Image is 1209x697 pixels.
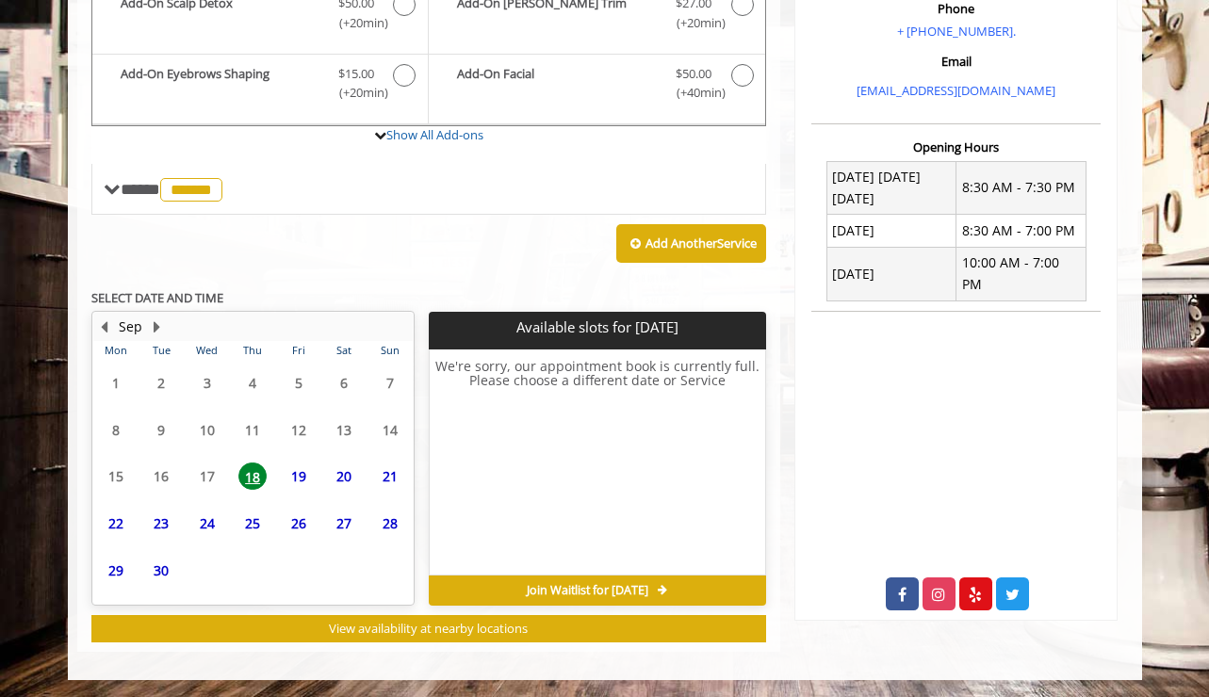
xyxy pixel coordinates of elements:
span: (+40min ) [665,83,721,103]
th: Sun [367,341,413,360]
span: 24 [193,510,221,537]
h6: We're sorry, our appointment book is currently full. Please choose a different date or Service [430,359,765,568]
button: View availability at nearby locations [91,615,767,642]
td: Select day23 [139,500,184,547]
button: Add AnotherService [616,224,766,264]
th: Thu [230,341,275,360]
td: 8:30 AM - 7:00 PM [956,215,1086,247]
td: Select day18 [230,453,275,500]
h3: Email [816,55,1096,68]
button: Previous Month [97,316,112,337]
th: Mon [93,341,139,360]
td: Select day19 [275,453,320,500]
span: 20 [330,462,358,490]
span: (+20min ) [665,13,721,33]
h3: Opening Hours [811,140,1101,154]
td: Select day29 [93,546,139,593]
b: Add Another Service [645,235,757,251]
span: View availability at nearby locations [329,620,528,637]
a: + [PHONE_NUMBER]. [897,23,1016,40]
td: 8:30 AM - 7:30 PM [956,161,1086,215]
label: Add-On Facial [438,64,756,108]
span: 19 [285,462,313,490]
button: Next Month [150,316,165,337]
td: 10:00 AM - 7:00 PM [956,247,1086,300]
span: $50.00 [676,64,711,84]
span: 27 [330,510,358,537]
p: Available slots for [DATE] [436,319,759,335]
span: Join Waitlist for [DATE] [527,583,648,598]
span: 29 [102,557,130,584]
span: 22 [102,510,130,537]
td: Select day27 [321,500,367,547]
td: Select day20 [321,453,367,500]
td: Select day26 [275,500,320,547]
th: Tue [139,341,184,360]
td: [DATE] [826,215,956,247]
span: 21 [376,462,404,490]
td: Select day22 [93,500,139,547]
span: $15.00 [338,64,374,84]
span: (+20min ) [328,13,384,33]
td: [DATE] [DATE] [DATE] [826,161,956,215]
b: Add-On Eyebrows Shaping [121,64,319,104]
a: [EMAIL_ADDRESS][DOMAIN_NAME] [857,82,1055,99]
button: Sep [119,316,142,337]
span: 18 [238,462,267,490]
h3: Phone [816,2,1096,15]
a: Show All Add-ons [386,126,483,143]
td: Select day30 [139,546,184,593]
td: Select day21 [367,453,413,500]
span: 28 [376,510,404,537]
th: Wed [184,341,229,360]
b: SELECT DATE AND TIME [91,289,223,306]
th: Fri [275,341,320,360]
td: [DATE] [826,247,956,300]
td: Select day25 [230,500,275,547]
span: 23 [147,510,175,537]
b: Add-On Facial [457,64,657,104]
th: Sat [321,341,367,360]
label: Add-On Eyebrows Shaping [102,64,418,108]
td: Select day24 [184,500,229,547]
td: Select day28 [367,500,413,547]
span: 30 [147,557,175,584]
span: 26 [285,510,313,537]
span: (+20min ) [328,83,384,103]
span: 25 [238,510,267,537]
